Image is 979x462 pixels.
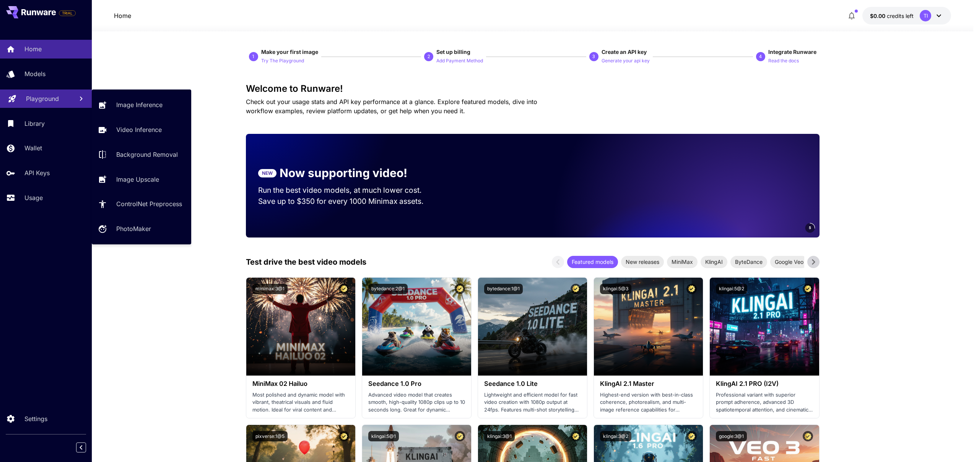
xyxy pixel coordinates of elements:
[667,258,698,266] span: MiniMax
[436,49,470,55] span: Set up billing
[716,380,813,387] h3: KlingAI 2.1 PRO (I2V)
[567,258,618,266] span: Featured models
[592,53,595,60] p: 3
[258,185,436,196] p: Run the best video models, at much lower cost.
[368,391,465,414] p: Advanced video model that creates smooth, high-quality 1080p clips up to 10 seconds long. Great f...
[809,225,811,231] span: 5
[770,258,808,266] span: Google Veo
[920,10,931,21] div: TI
[252,391,349,414] p: Most polished and dynamic model with vibrant, theatrical visuals and fluid motion. Ideal for vira...
[24,414,47,423] p: Settings
[621,258,664,266] span: New releases
[484,391,581,414] p: Lightweight and efficient model for fast video creation with 1080p output at 24fps. Features mult...
[368,431,399,441] button: klingai:5@1
[602,49,647,55] span: Create an API key
[803,431,813,441] button: Certified Model – Vetted for best performance and includes a commercial license.
[252,380,349,387] h3: MiniMax 02 Hailuo
[114,11,131,20] nav: breadcrumb
[768,49,816,55] span: Integrate Runware
[600,431,631,441] button: klingai:3@2
[252,53,255,60] p: 1
[862,7,951,24] button: $0.00
[92,96,191,114] a: Image Inference
[280,164,407,182] p: Now supporting video!
[26,94,59,103] p: Playground
[686,431,697,441] button: Certified Model – Vetted for best performance and includes a commercial license.
[803,284,813,294] button: Certified Model – Vetted for best performance and includes a commercial license.
[455,431,465,441] button: Certified Model – Vetted for best performance and includes a commercial license.
[246,83,820,94] h3: Welcome to Runware!
[484,431,515,441] button: klingai:3@1
[261,57,304,65] p: Try The Playground
[116,100,163,109] p: Image Inference
[870,12,914,20] div: $0.00
[116,125,162,134] p: Video Inference
[701,258,727,266] span: KlingAI
[114,11,131,20] p: Home
[716,431,747,441] button: google:3@1
[571,431,581,441] button: Certified Model – Vetted for best performance and includes a commercial license.
[24,44,42,54] p: Home
[116,224,151,233] p: PhotoMaker
[716,391,813,414] p: Professional variant with superior prompt adherence, advanced 3D spatiotemporal attention, and ci...
[600,284,631,294] button: klingai:5@3
[870,13,887,19] span: $0.00
[24,69,46,78] p: Models
[428,53,430,60] p: 2
[24,168,50,177] p: API Keys
[262,170,273,177] p: NEW
[116,199,182,208] p: ControlNet Preprocess
[24,143,42,153] p: Wallet
[252,284,288,294] button: minimax:3@1
[602,57,650,65] p: Generate your api key
[768,57,799,65] p: Read the docs
[261,49,318,55] span: Make your first image
[252,431,288,441] button: pixverse:1@5
[246,256,366,268] p: Test drive the best video models
[686,284,697,294] button: Certified Model – Vetted for best performance and includes a commercial license.
[362,278,471,376] img: alt
[571,284,581,294] button: Certified Model – Vetted for best performance and includes a commercial license.
[594,278,703,376] img: alt
[82,441,92,454] div: Collapse sidebar
[116,150,178,159] p: Background Removal
[92,220,191,238] a: PhotoMaker
[484,284,523,294] button: bytedance:1@1
[92,120,191,139] a: Video Inference
[730,258,767,266] span: ByteDance
[59,10,75,16] span: TRIAL
[76,442,86,452] button: Collapse sidebar
[92,170,191,189] a: Image Upscale
[455,284,465,294] button: Certified Model – Vetted for best performance and includes a commercial license.
[710,278,819,376] img: alt
[716,284,747,294] button: klingai:5@2
[436,57,483,65] p: Add Payment Method
[887,13,914,19] span: credits left
[246,278,355,376] img: alt
[59,8,76,18] span: Add your payment card to enable full platform functionality.
[24,119,45,128] p: Library
[246,98,537,115] span: Check out your usage stats and API key performance at a glance. Explore featured models, dive int...
[368,380,465,387] h3: Seedance 1.0 Pro
[368,284,408,294] button: bytedance:2@1
[339,284,349,294] button: Certified Model – Vetted for best performance and includes a commercial license.
[600,391,697,414] p: Highest-end version with best-in-class coherence, photorealism, and multi-image reference capabil...
[24,193,43,202] p: Usage
[116,175,159,184] p: Image Upscale
[759,53,762,60] p: 4
[339,431,349,441] button: Certified Model – Vetted for best performance and includes a commercial license.
[600,380,697,387] h3: KlingAI 2.1 Master
[478,278,587,376] img: alt
[258,196,436,207] p: Save up to $350 for every 1000 Minimax assets.
[92,195,191,213] a: ControlNet Preprocess
[92,145,191,164] a: Background Removal
[484,380,581,387] h3: Seedance 1.0 Lite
